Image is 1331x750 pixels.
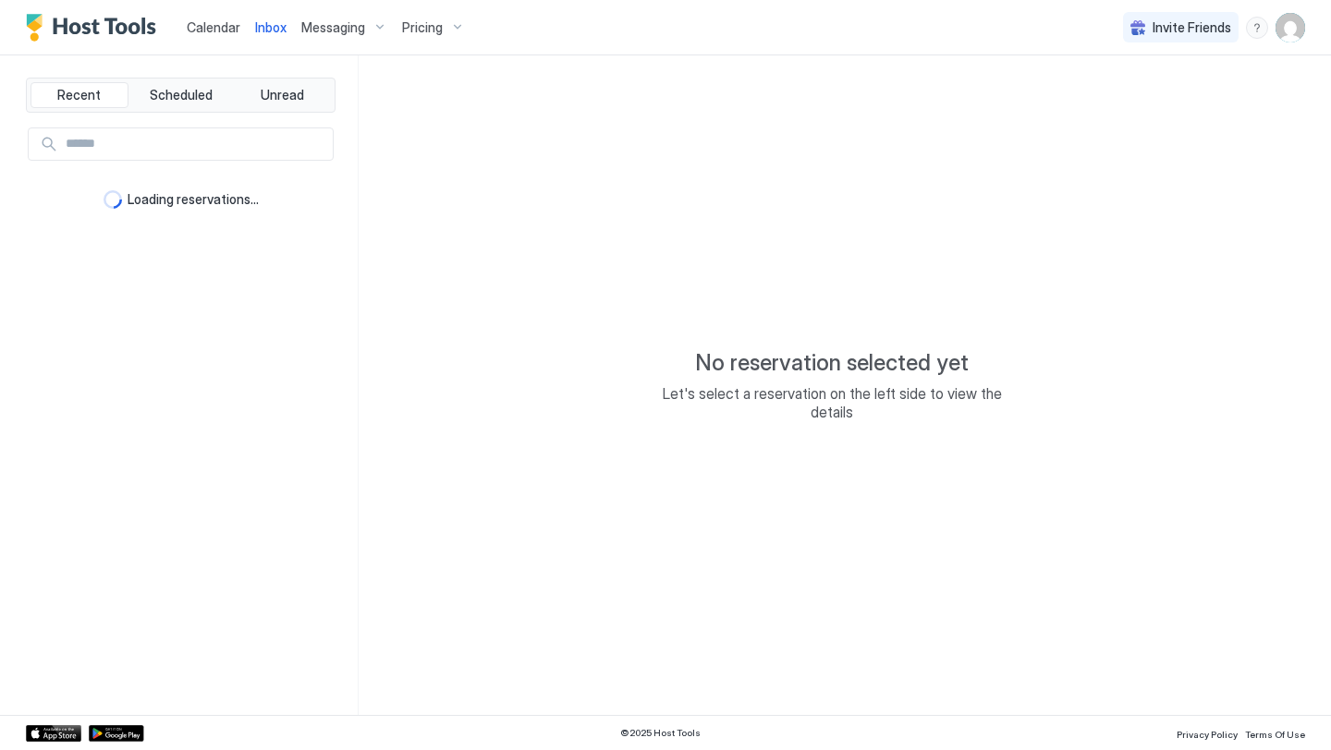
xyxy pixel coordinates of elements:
a: Inbox [255,18,287,37]
a: App Store [26,725,81,742]
a: Terms Of Use [1245,723,1305,743]
button: Unread [233,82,331,108]
a: Calendar [187,18,240,37]
a: Google Play Store [89,725,144,742]
div: tab-group [26,78,336,113]
span: Let's select a reservation on the left side to view the details [647,384,1017,421]
span: Terms Of Use [1245,729,1305,740]
button: Recent [31,82,128,108]
span: Pricing [402,19,443,36]
span: Messaging [301,19,365,36]
div: menu [1246,17,1268,39]
span: Calendar [187,19,240,35]
span: Recent [57,87,101,103]
span: Invite Friends [1153,19,1231,36]
div: User profile [1276,13,1305,42]
button: Scheduled [132,82,230,108]
span: Unread [261,87,304,103]
span: Scheduled [150,87,213,103]
span: Loading reservations... [128,191,259,208]
span: © 2025 Host Tools [620,727,701,739]
span: Privacy Policy [1177,729,1238,740]
span: No reservation selected yet [695,349,969,377]
div: loading [104,190,122,209]
a: Privacy Policy [1177,723,1238,743]
input: Input Field [58,128,333,160]
a: Host Tools Logo [26,14,165,42]
span: Inbox [255,19,287,35]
